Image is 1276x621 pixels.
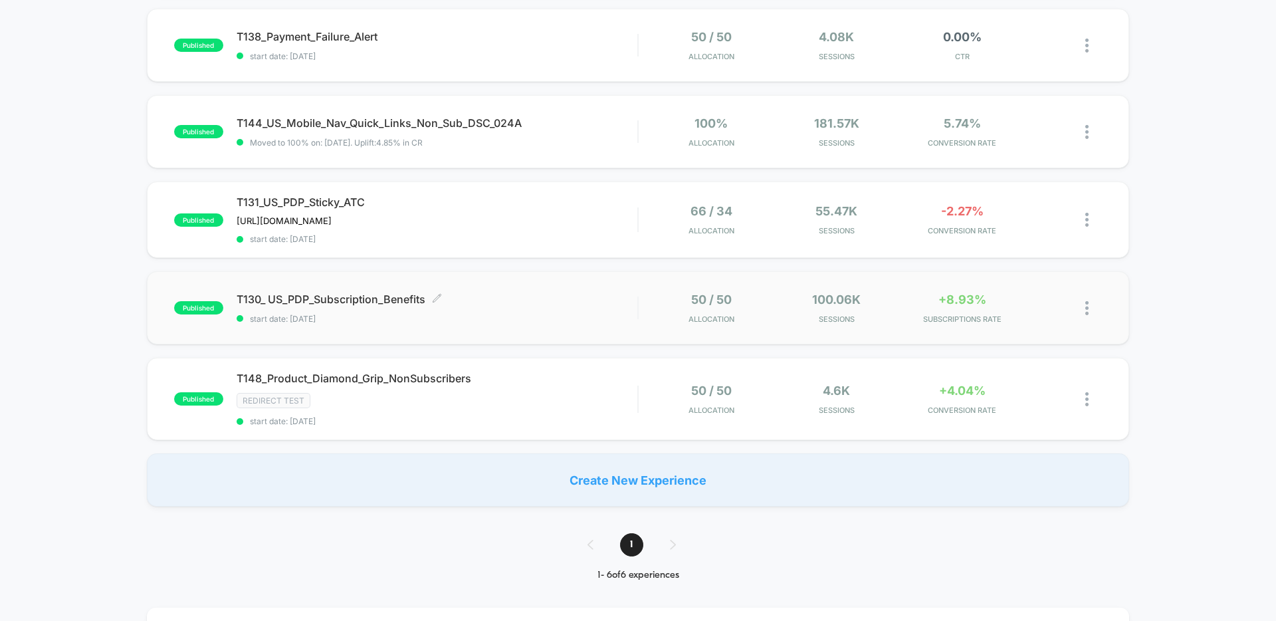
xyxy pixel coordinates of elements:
[237,416,637,426] span: start date: [DATE]
[691,384,732,398] span: 50 / 50
[237,30,637,43] span: T138_Payment_Failure_Alert
[237,234,637,244] span: start date: [DATE]
[689,314,734,324] span: Allocation
[778,406,897,415] span: Sessions
[823,384,850,398] span: 4.6k
[694,116,728,130] span: 100%
[574,570,702,581] div: 1 - 6 of 6 experiences
[778,52,897,61] span: Sessions
[778,138,897,148] span: Sessions
[174,39,223,52] span: published
[691,293,732,307] span: 50 / 50
[938,293,986,307] span: +8.93%
[689,52,734,61] span: Allocation
[903,138,1021,148] span: CONVERSION RATE
[903,226,1021,235] span: CONVERSION RATE
[778,314,897,324] span: Sessions
[939,384,986,398] span: +4.04%
[691,30,732,44] span: 50 / 50
[237,215,332,226] span: [URL][DOMAIN_NAME]
[174,213,223,227] span: published
[691,204,732,218] span: 66 / 34
[237,195,637,209] span: T131_US_PDP_Sticky_ATC
[943,30,982,44] span: 0.00%
[1085,125,1089,139] img: close
[903,406,1021,415] span: CONVERSION RATE
[174,301,223,314] span: published
[237,393,310,408] span: Redirect Test
[941,204,984,218] span: -2.27%
[237,314,637,324] span: start date: [DATE]
[903,52,1021,61] span: CTR
[250,138,423,148] span: Moved to 100% on: [DATE] . Uplift: 4.85% in CR
[147,453,1129,507] div: Create New Experience
[689,406,734,415] span: Allocation
[689,138,734,148] span: Allocation
[1085,301,1089,315] img: close
[237,372,637,385] span: T148_Product_Diamond_Grip_NonSubscribers
[903,314,1021,324] span: SUBSCRIPTIONS RATE
[812,293,861,307] span: 100.06k
[174,392,223,406] span: published
[944,116,981,130] span: 5.74%
[237,116,637,130] span: T144_US_Mobile_Nav_Quick_Links_Non_Sub_DSC_024A
[815,204,857,218] span: 55.47k
[237,51,637,61] span: start date: [DATE]
[1085,213,1089,227] img: close
[778,226,897,235] span: Sessions
[814,116,859,130] span: 181.57k
[819,30,854,44] span: 4.08k
[689,226,734,235] span: Allocation
[1085,39,1089,53] img: close
[174,125,223,138] span: published
[620,533,643,557] span: 1
[1085,392,1089,406] img: close
[237,293,637,306] span: T130_ US_PDP_Subscription_Benefits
